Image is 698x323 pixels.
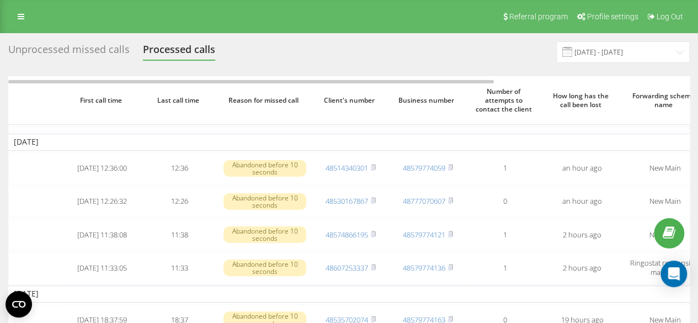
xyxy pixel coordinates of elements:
[6,291,32,317] button: Open CMP widget
[63,252,141,283] td: [DATE] 11:33:05
[8,44,130,61] div: Unprocessed missed calls
[475,87,535,113] span: Number of attempts to contact the client
[326,263,368,273] a: 48607253337
[587,12,638,21] span: Profile settings
[223,193,306,210] div: Abandoned before 10 seconds
[141,252,218,283] td: 11:33
[403,196,445,206] a: 48777070607
[63,186,141,217] td: [DATE] 12:26:32
[466,252,544,283] td: 1
[466,186,544,217] td: 0
[143,44,215,61] div: Processed calls
[326,230,368,240] a: 48574866195
[544,153,621,184] td: an hour ago
[544,219,621,250] td: 2 hours ago
[141,153,218,184] td: 12:36
[321,96,380,105] span: Client's number
[466,153,544,184] td: 1
[509,12,568,21] span: Referral program
[660,261,687,287] div: Open Intercom Messenger
[657,12,683,21] span: Log Out
[228,96,302,105] span: Reason for missed call
[223,160,306,177] div: Abandoned before 10 seconds
[141,219,218,250] td: 11:38
[466,219,544,250] td: 1
[544,252,621,283] td: 2 hours ago
[403,263,445,273] a: 48579774136
[150,96,209,105] span: Last call time
[223,226,306,243] div: Abandoned before 10 seconds
[63,219,141,250] td: [DATE] 11:38:08
[72,96,132,105] span: First call time
[544,186,621,217] td: an hour ago
[398,96,457,105] span: Business number
[552,92,612,109] span: How long has the call been lost
[326,163,368,173] a: 48514340301
[63,153,141,184] td: [DATE] 12:36:00
[141,186,218,217] td: 12:26
[326,196,368,206] a: 48530167867
[403,163,445,173] a: 48579774059
[223,260,306,276] div: Abandoned before 10 seconds
[403,230,445,240] a: 48579774121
